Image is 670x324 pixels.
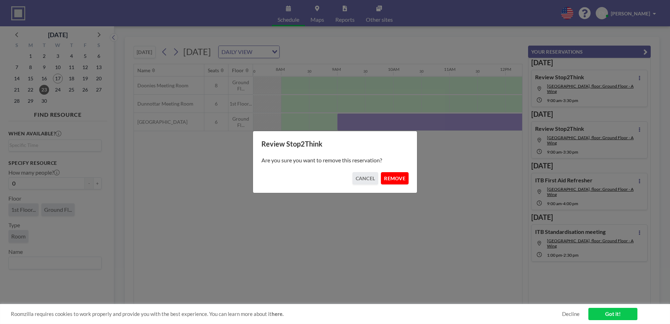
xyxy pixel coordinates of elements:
button: REMOVE [381,172,409,184]
a: Got it! [588,308,637,320]
button: CANCEL [353,172,378,184]
p: Are you sure you want to remove this reservation? [261,157,409,164]
a: Decline [562,311,580,317]
h3: Review Stop2Think [261,140,409,148]
span: Roomzilla requires cookies to work properly and provide you with the best experience. You can lea... [11,311,562,317]
a: here. [272,311,283,317]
